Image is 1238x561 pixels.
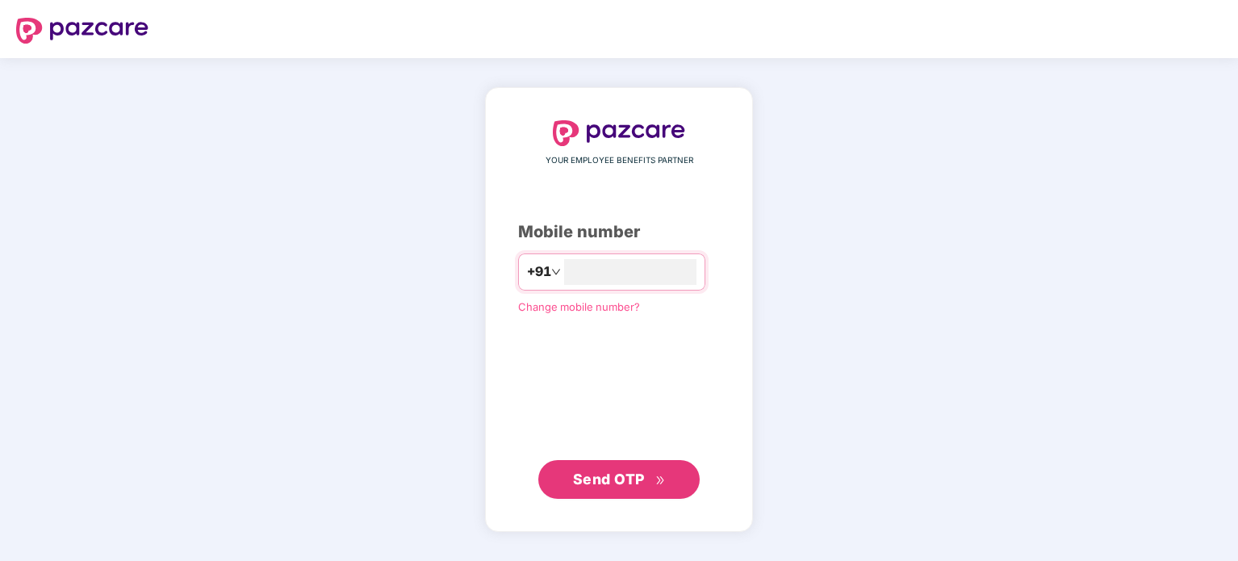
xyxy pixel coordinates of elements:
[553,120,685,146] img: logo
[518,220,720,245] div: Mobile number
[551,267,561,277] span: down
[16,18,148,44] img: logo
[538,460,700,499] button: Send OTPdouble-right
[518,300,640,313] a: Change mobile number?
[655,475,666,486] span: double-right
[573,471,645,488] span: Send OTP
[527,262,551,282] span: +91
[546,154,693,167] span: YOUR EMPLOYEE BENEFITS PARTNER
